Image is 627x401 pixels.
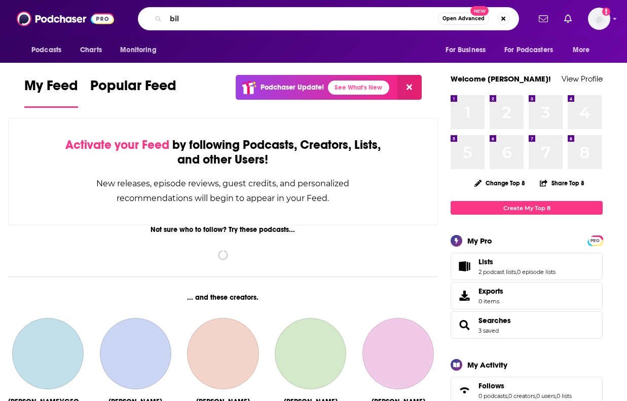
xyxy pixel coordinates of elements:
a: Michelle Grattan [100,318,171,389]
a: Searches [478,316,511,325]
a: Show notifications dropdown [535,10,552,27]
img: User Profile [588,8,610,30]
img: Podchaser - Follow, Share and Rate Podcasts [17,9,114,28]
a: Welcome [PERSON_NAME]! [451,74,551,84]
a: Lists [478,257,556,266]
div: ... and these creators. [8,293,438,302]
button: open menu [113,41,169,60]
div: by following Podcasts, Creators, Lists, and other Users! [59,138,387,167]
span: Monitoring [120,43,156,57]
a: Show notifications dropdown [560,10,576,27]
a: 0 podcasts [478,392,507,399]
a: 0 users [536,392,556,399]
a: My Feed [24,77,78,108]
span: My Feed [24,77,78,100]
a: Kevin Sheehan [275,318,346,389]
span: Exports [454,289,474,303]
a: 0 lists [557,392,572,399]
span: Popular Feed [90,77,176,100]
a: 0 creators [508,392,535,399]
span: Open Advanced [442,16,485,21]
a: Follows [478,381,572,390]
span: Activate your Feed [65,137,169,152]
div: Search podcasts, credits, & more... [138,7,519,30]
span: , [535,392,536,399]
span: Exports [478,287,503,296]
a: Exports [451,282,603,309]
a: Lists [454,259,474,273]
button: Show profile menu [588,8,610,30]
button: Open AdvancedNew [438,13,489,25]
span: Podcasts [31,43,61,57]
button: open menu [24,41,75,60]
span: PRO [589,237,601,245]
a: 3 saved [478,327,499,334]
span: Lists [478,257,493,266]
span: More [573,43,590,57]
span: Logged in as gbrussel [588,8,610,30]
a: 2 podcast lists [478,268,516,275]
span: New [470,6,489,16]
a: Laura Stylez [187,318,259,389]
span: 0 items [478,298,503,305]
button: open menu [438,41,498,60]
a: J.D. Farag [12,318,84,389]
span: , [556,392,557,399]
a: Charts [73,41,108,60]
div: New releases, episode reviews, guest credits, and personalized recommendations will begin to appe... [59,176,387,206]
a: PRO [589,236,601,244]
span: Charts [80,43,102,57]
a: Create My Top 8 [451,201,603,215]
a: 0 episode lists [517,268,556,275]
button: open menu [498,41,568,60]
button: Share Top 8 [539,173,585,193]
a: Follows [454,383,474,397]
a: See What's New [328,81,389,95]
button: Change Top 8 [468,177,531,189]
a: Searches [454,318,474,332]
span: , [516,268,517,275]
a: Popular Feed [90,77,176,108]
span: For Business [446,43,486,57]
a: Scott Becker [362,318,434,389]
div: My Pro [467,236,492,246]
div: Not sure who to follow? Try these podcasts... [8,225,438,234]
button: open menu [566,41,603,60]
span: Follows [478,381,504,390]
input: Search podcasts, credits, & more... [166,11,438,27]
a: View Profile [562,74,603,84]
svg: Add a profile image [602,8,610,16]
span: For Podcasters [504,43,553,57]
div: My Activity [467,360,507,370]
p: Podchaser Update! [261,83,324,92]
span: Lists [451,253,603,280]
span: Searches [451,311,603,339]
span: , [507,392,508,399]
